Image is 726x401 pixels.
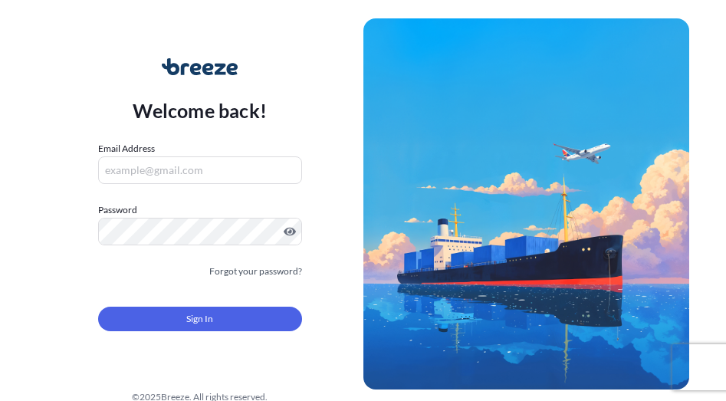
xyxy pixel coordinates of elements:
[363,18,690,389] img: Ship illustration
[186,311,213,327] span: Sign In
[209,264,302,279] a: Forgot your password?
[98,156,302,184] input: example@gmail.com
[284,225,296,238] button: Show password
[133,98,267,123] p: Welcome back!
[98,202,302,218] label: Password
[98,141,155,156] label: Email Address
[98,307,302,331] button: Sign In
